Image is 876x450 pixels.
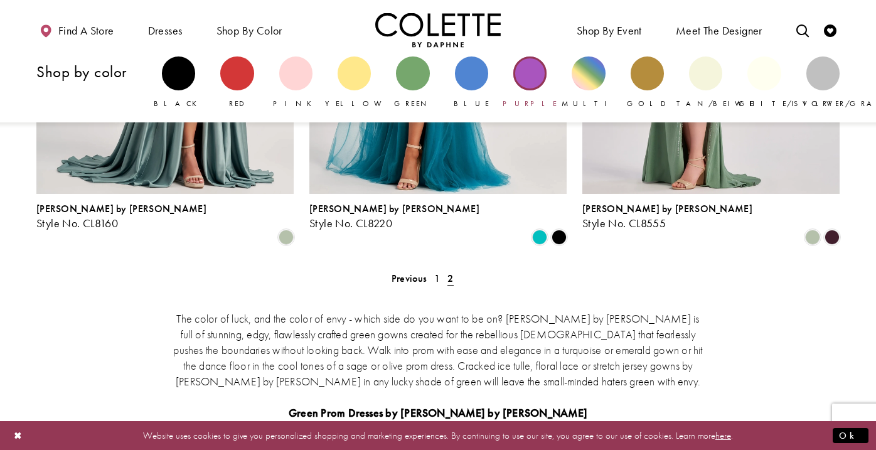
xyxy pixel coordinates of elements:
button: Submit Dialog [833,427,868,443]
div: Colette by Daphne Style No. CL8220 [309,203,479,230]
a: Pink [279,56,312,109]
span: Style No. CL8220 [309,216,392,230]
span: 1 [434,272,440,285]
p: Website uses cookies to give you personalized shopping and marketing experiences. By continuing t... [90,427,786,444]
span: Shop By Event [574,13,645,47]
a: Yellow [338,56,371,109]
a: Multi [572,56,605,109]
a: Green [396,56,429,109]
a: Silver/Gray [806,56,840,109]
span: Find a store [58,24,114,37]
span: Pink [273,99,318,109]
span: Meet the designer [676,24,762,37]
a: Find a store [36,13,117,47]
a: Purple [513,56,547,109]
a: Toggle search [793,13,812,47]
span: [PERSON_NAME] by [PERSON_NAME] [309,202,479,215]
span: Red [229,99,245,109]
strong: Green Prom Dresses by [PERSON_NAME] by [PERSON_NAME] [289,405,587,420]
a: Prev Page [388,269,430,287]
span: White/Ivory [735,99,839,109]
span: Shop by color [213,13,286,47]
a: White/Ivory [747,56,781,109]
span: Blue [454,99,489,109]
p: The color of luck, and the color of envy - which side do you want to be on? [PERSON_NAME] by [PER... [171,311,705,389]
a: Gold [631,56,664,109]
a: Meet the designer [673,13,766,47]
a: Blue [455,56,488,109]
span: Multi [562,99,616,109]
i: Black [552,230,567,245]
a: Black [162,56,195,109]
span: [PERSON_NAME] by [PERSON_NAME] [36,202,206,215]
i: Raisin [825,230,840,245]
span: Black [154,99,203,109]
span: 2 [447,272,453,285]
img: Colette by Daphne [375,13,501,47]
div: Colette by Daphne Style No. CL8160 [36,203,206,230]
button: Close Dialog [8,424,29,446]
span: Previous [392,272,427,285]
span: Gold [627,99,667,109]
span: Yellow [325,99,388,109]
span: Dresses [148,24,183,37]
span: Dresses [145,13,186,47]
i: Jade [532,230,547,245]
span: Green [394,99,431,109]
a: Check Wishlist [821,13,840,47]
span: Current page [444,269,457,287]
i: Sage [805,230,820,245]
span: Style No. CL8160 [36,216,118,230]
h3: Shop by color [36,63,149,80]
a: Red [220,56,254,109]
span: Tan/Beige [676,99,755,109]
span: Shop By Event [577,24,642,37]
span: [PERSON_NAME] by [PERSON_NAME] [582,202,752,215]
span: Style No. CL8555 [582,216,666,230]
i: Sage [279,230,294,245]
a: Tan/Beige [689,56,722,109]
a: here [715,429,731,441]
div: Colette by Daphne Style No. CL8555 [582,203,752,230]
span: Shop by color [216,24,282,37]
a: Visit Home Page [375,13,501,47]
a: 1 [430,269,444,287]
span: Purple [503,99,557,109]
